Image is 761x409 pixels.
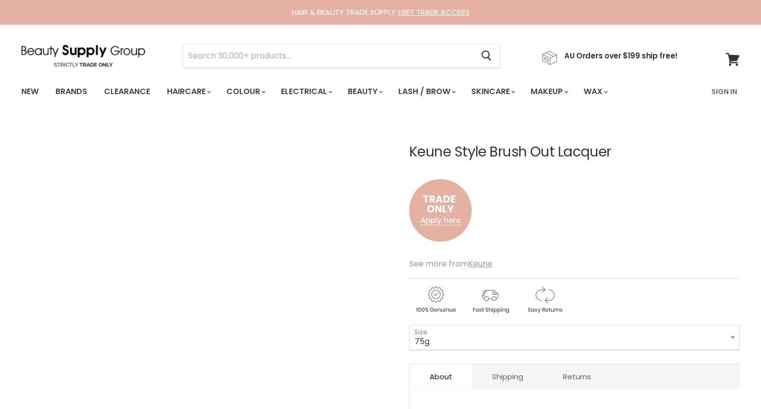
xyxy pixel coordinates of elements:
input: Search [183,45,473,67]
a: Haircare [160,81,217,102]
a: Returns [543,364,611,389]
a: Lash / Brow [391,81,462,102]
img: returns.gif [518,285,571,315]
nav: Main [9,77,752,106]
a: GET TRADE ACCESS [400,7,470,17]
form: Product [183,44,500,68]
a: Electrical [273,81,338,102]
a: Makeup [523,81,574,102]
a: Keune [468,258,492,269]
a: Beauty [340,81,389,102]
div: HAIR & BEAUTY TRADE SUPPLY | [9,7,752,17]
a: Brands [48,81,95,102]
a: Shipping [472,364,543,389]
h1: Keune Style Brush Out Lacquer [409,145,740,160]
a: New [14,81,46,102]
a: About [410,364,472,389]
iframe: Gorgias live chat messenger [711,362,751,399]
ul: Main menu [14,77,661,106]
a: Clearance [97,81,158,102]
img: shipping.gif [464,285,516,315]
a: Sign In [706,81,743,102]
span: See more from [409,258,492,269]
a: Colour [219,81,272,102]
a: Wax [576,81,614,102]
img: to.png [409,169,472,252]
a: Skincare [464,81,521,102]
button: Search [473,45,499,67]
img: genuine.gif [409,285,462,315]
